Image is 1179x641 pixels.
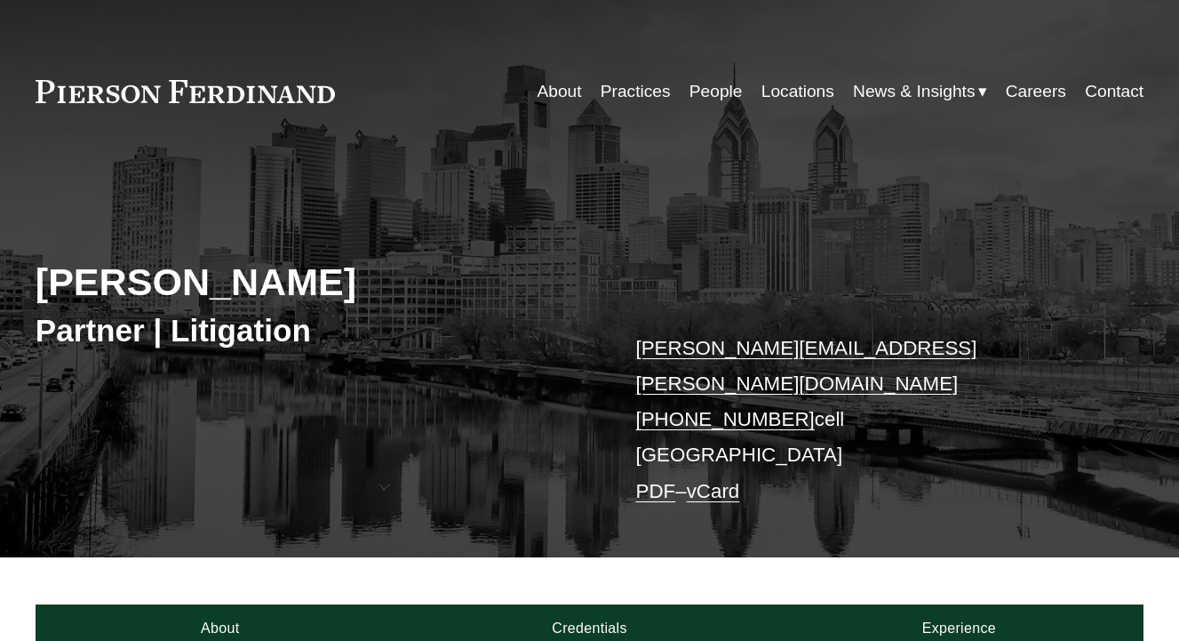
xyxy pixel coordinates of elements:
a: [PHONE_NUMBER] [635,408,814,430]
a: folder dropdown [853,75,986,108]
a: Contact [1085,75,1143,108]
a: Careers [1006,75,1066,108]
a: About [537,75,581,108]
a: vCard [687,480,740,502]
a: [PERSON_NAME][EMAIL_ADDRESS][PERSON_NAME][DOMAIN_NAME] [635,337,976,395]
h3: Partner | Litigation [36,311,590,349]
p: cell [GEOGRAPHIC_DATA] – [635,331,1097,509]
a: Practices [601,75,671,108]
a: Locations [761,75,834,108]
a: People [689,75,743,108]
h2: [PERSON_NAME] [36,259,590,305]
a: PDF [635,480,675,502]
span: News & Insights [853,76,975,108]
